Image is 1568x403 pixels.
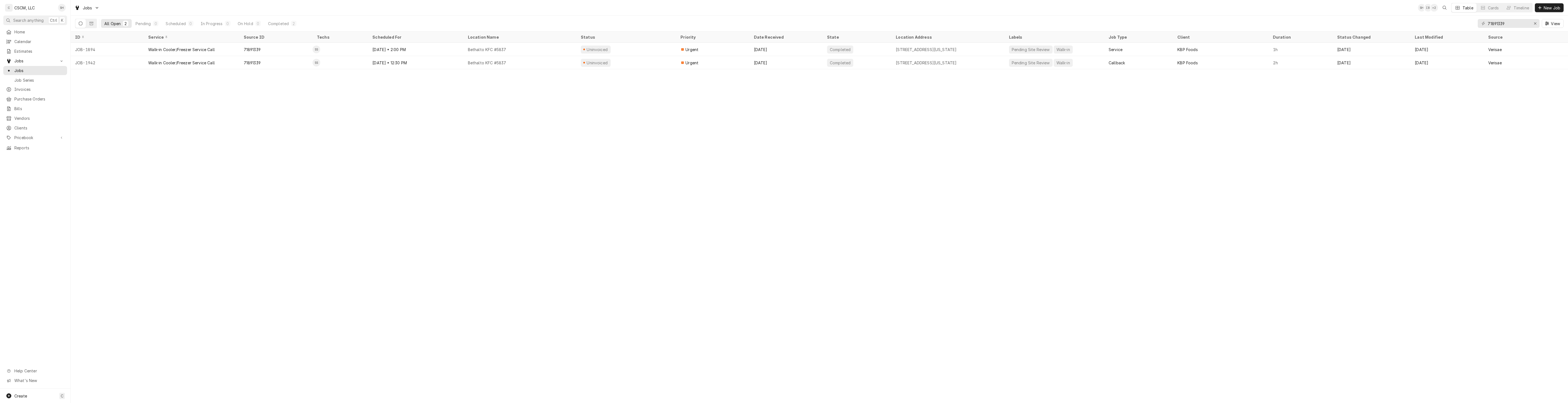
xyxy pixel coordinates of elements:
[3,114,67,123] a: Vendors
[244,47,261,52] div: 71891339
[14,115,64,121] span: Vendors
[72,3,102,12] a: Go to Jobs
[148,47,215,52] div: Walk-in Cooler/Freezer Service Call
[896,34,999,40] div: Location Address
[14,125,64,131] span: Clients
[1488,60,1502,66] div: Verisae
[1535,3,1564,12] button: New Job
[148,34,234,40] div: Service
[201,21,223,26] div: In Progress
[71,56,144,69] div: JOB-1942
[1273,34,1327,40] div: Duration
[312,59,320,67] div: Sam Smith's Avatar
[754,34,817,40] div: Date Received
[1177,47,1198,52] div: KBP Foods
[244,34,307,40] div: Source ID
[1268,43,1333,56] div: 1h
[3,15,67,25] button: Search anythingCtrlK
[1056,47,1071,52] div: Walk-in
[13,17,44,23] span: Search anything
[1514,5,1529,11] div: Timeline
[1415,34,1478,40] div: Last Modified
[829,47,851,52] div: Completed
[3,47,67,56] a: Estimates
[14,368,64,374] span: Help Center
[104,21,121,26] div: All Open
[749,43,823,56] div: [DATE]
[372,34,458,40] div: Scheduled For
[586,60,608,66] div: Uninvoiced
[1109,34,1169,40] div: Job Type
[1177,34,1263,40] div: Client
[1177,60,1198,66] div: KBP Foods
[14,86,64,92] span: Invoices
[1430,4,1438,12] div: + 2
[468,34,571,40] div: Location Name
[50,17,57,23] span: Ctrl
[14,29,64,35] span: Home
[14,106,64,112] span: Bills
[1550,21,1561,26] span: View
[1333,56,1410,69] div: [DATE]
[14,5,35,11] div: CSCM, LLC
[312,59,320,67] div: SS
[896,47,957,52] div: [STREET_ADDRESS][US_STATE]
[1543,5,1561,11] span: New Job
[14,394,27,398] span: Create
[58,4,66,12] div: Serra Heyen's Avatar
[3,143,67,152] a: Reports
[1418,4,1426,12] div: SH
[61,393,63,399] span: C
[14,145,64,151] span: Reports
[312,46,320,53] div: Sam Smith's Avatar
[148,60,215,66] div: Walk-in Cooler/Freezer Service Call
[1109,47,1122,52] div: Service
[468,60,506,66] div: Bethalto KFC #5837
[3,133,67,142] a: Go to Pricebook
[154,21,157,26] div: 0
[58,4,66,12] div: SH
[83,5,92,11] span: Jobs
[827,34,887,40] div: State
[268,21,289,26] div: Completed
[3,76,67,85] a: Job Series
[3,37,67,46] a: Calendar
[1488,34,1562,40] div: Source
[1418,4,1426,12] div: Serra Heyen's Avatar
[1440,3,1449,12] button: Open search
[244,60,261,66] div: 71891339
[136,21,151,26] div: Pending
[189,21,192,26] div: 0
[1011,47,1050,52] div: Pending Site Review
[226,21,229,26] div: 0
[3,66,67,75] a: Jobs
[3,56,67,65] a: Go to Jobs
[5,4,13,12] div: C
[14,68,64,73] span: Jobs
[75,34,138,40] div: ID
[14,135,56,140] span: Pricebook
[14,96,64,102] span: Purchase Orders
[14,58,56,64] span: Jobs
[1333,43,1410,56] div: [DATE]
[14,39,64,44] span: Calendar
[581,34,671,40] div: Status
[368,43,463,56] div: [DATE] • 2:00 PM
[685,47,698,52] span: Urgent
[1337,34,1406,40] div: Status Changed
[3,376,67,385] a: Go to What's New
[1463,5,1473,11] div: Table
[3,94,67,104] a: Purchase Orders
[1488,19,1529,28] input: Keyword search
[1268,56,1333,69] div: 2h
[317,34,364,40] div: Techs
[1009,34,1100,40] div: Labels
[1011,60,1050,66] div: Pending Site Review
[1542,19,1564,28] button: View
[61,17,63,23] span: K
[256,21,260,26] div: 0
[749,56,823,69] div: [DATE]
[1410,43,1484,56] div: [DATE]
[14,77,64,83] span: Job Series
[1488,5,1499,11] div: Cards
